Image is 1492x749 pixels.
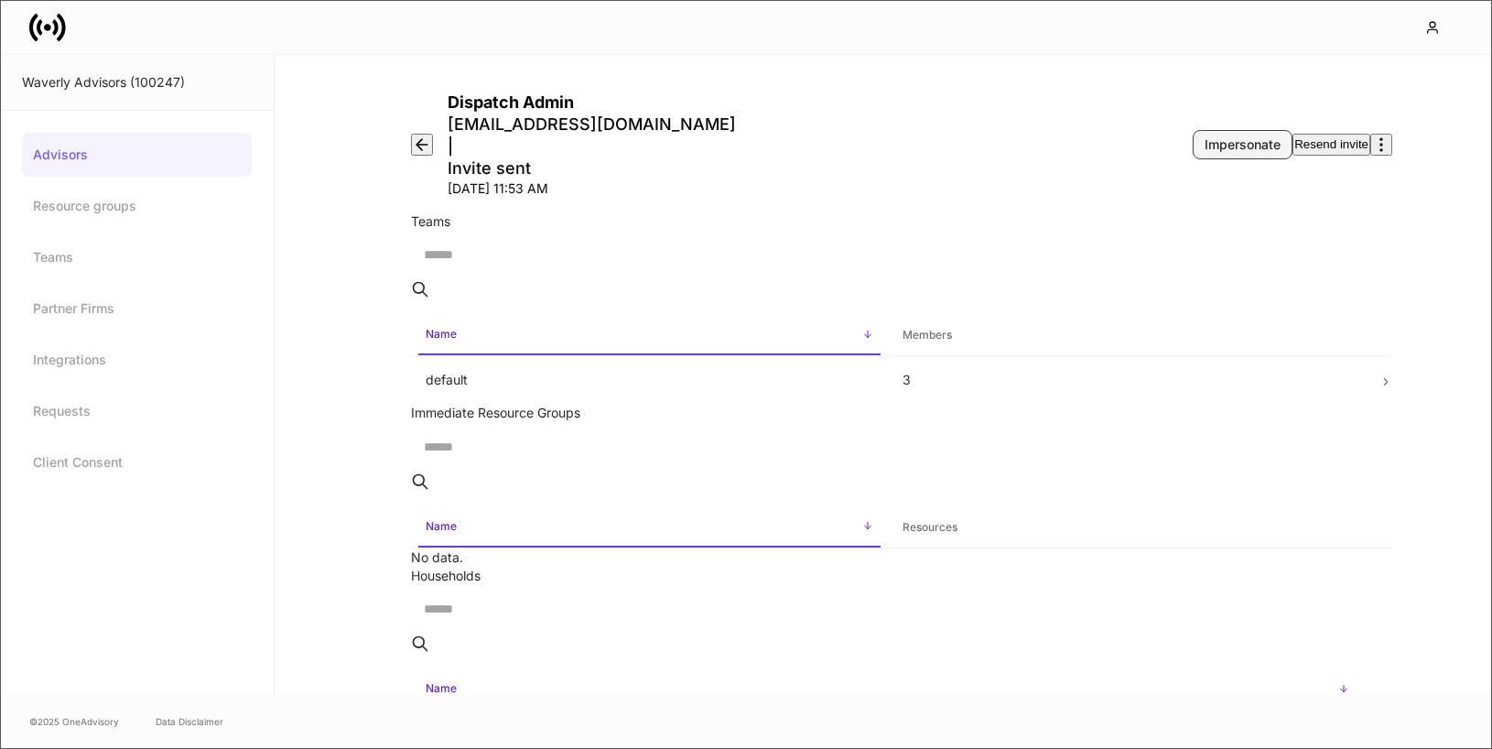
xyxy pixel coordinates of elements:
[1292,134,1370,156] button: Resend invite
[448,136,736,157] p: |
[895,317,1357,354] span: Members
[22,235,252,279] a: Teams
[22,338,252,382] a: Integrations
[903,326,952,343] h6: Members
[448,179,736,198] p: [DATE] 11:53 AM
[22,389,252,433] a: Requests
[411,356,888,405] td: default
[1294,136,1368,154] div: Resend invite
[448,92,736,114] h4: Dispatch Admin
[418,670,1357,710] span: Name
[411,212,1392,231] div: Teams
[22,133,252,177] a: Advisors
[22,440,252,484] a: Client Consent
[29,714,119,729] span: © 2025 OneAdvisory
[411,567,1392,585] div: Households
[22,184,252,228] a: Resource groups
[418,316,881,355] span: Name
[426,325,457,342] h6: Name
[426,517,457,535] h6: Name
[888,356,1365,405] td: 3
[448,157,736,179] p: Invite sent
[448,114,736,136] p: [EMAIL_ADDRESS][DOMAIN_NAME]
[426,679,457,697] h6: Name
[411,404,1392,422] div: Immediate Resource Groups
[1205,136,1281,154] div: Impersonate
[895,509,1357,547] span: Resources
[22,287,252,331] a: Partner Firms
[22,73,252,92] div: Waverly Advisors (100247)
[1193,130,1292,159] button: Impersonate
[418,508,881,548] span: Name
[903,518,957,536] h6: Resources
[156,714,223,729] a: Data Disclaimer
[411,548,1392,567] p: No data.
